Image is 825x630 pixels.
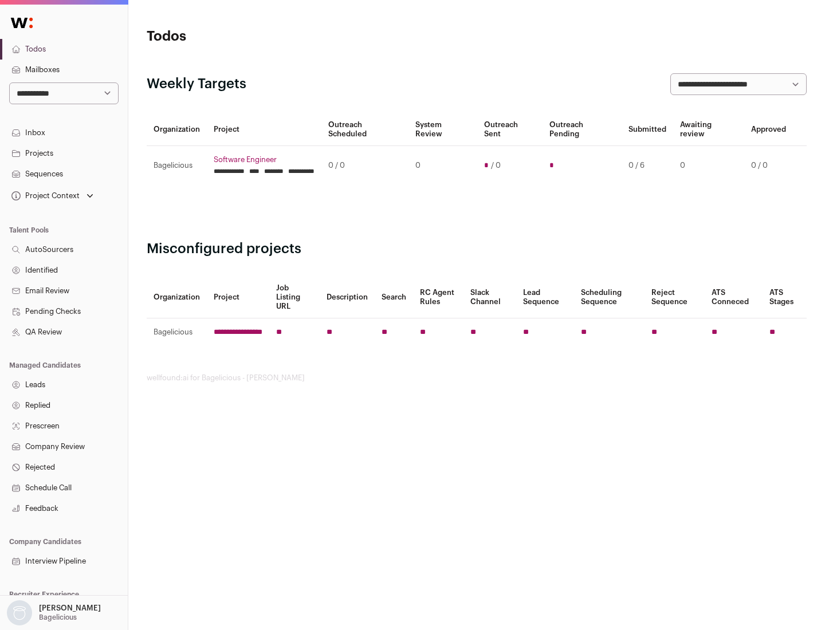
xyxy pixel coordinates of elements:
[269,277,320,318] th: Job Listing URL
[39,604,101,613] p: [PERSON_NAME]
[408,146,477,186] td: 0
[147,113,207,146] th: Organization
[39,613,77,622] p: Bagelicious
[574,277,645,318] th: Scheduling Sequence
[408,113,477,146] th: System Review
[9,191,80,200] div: Project Context
[321,113,408,146] th: Outreach Scheduled
[147,240,807,258] h2: Misconfigured projects
[5,11,39,34] img: Wellfound
[673,146,744,186] td: 0
[320,277,375,318] th: Description
[543,113,621,146] th: Outreach Pending
[673,113,744,146] th: Awaiting review
[463,277,516,318] th: Slack Channel
[147,75,246,93] h2: Weekly Targets
[147,318,207,346] td: Bagelicious
[147,27,367,46] h1: Todos
[516,277,574,318] th: Lead Sequence
[321,146,408,186] td: 0 / 0
[147,146,207,186] td: Bagelicious
[207,113,321,146] th: Project
[744,146,793,186] td: 0 / 0
[214,155,315,164] a: Software Engineer
[744,113,793,146] th: Approved
[622,146,673,186] td: 0 / 6
[207,277,269,318] th: Project
[763,277,807,318] th: ATS Stages
[477,113,543,146] th: Outreach Sent
[705,277,762,318] th: ATS Conneced
[9,188,96,204] button: Open dropdown
[375,277,413,318] th: Search
[622,113,673,146] th: Submitted
[7,600,32,625] img: nopic.png
[147,277,207,318] th: Organization
[645,277,705,318] th: Reject Sequence
[491,161,501,170] span: / 0
[147,373,807,383] footer: wellfound:ai for Bagelicious - [PERSON_NAME]
[5,600,103,625] button: Open dropdown
[413,277,463,318] th: RC Agent Rules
